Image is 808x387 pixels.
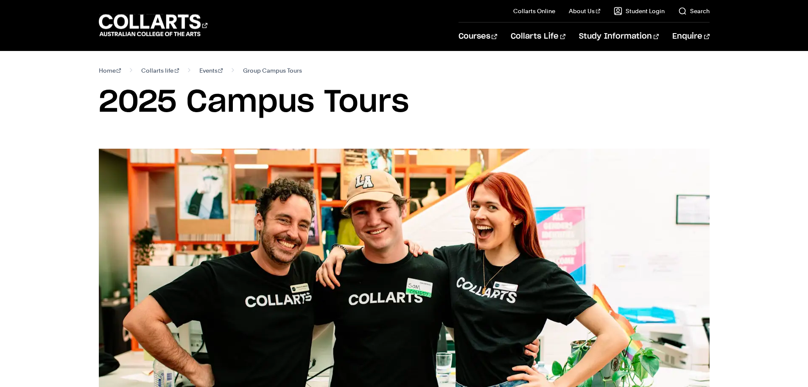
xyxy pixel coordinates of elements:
[672,23,709,51] a: Enquire
[99,13,207,37] div: Go to homepage
[569,7,600,15] a: About Us
[579,23,659,51] a: Study Information
[614,7,665,15] a: Student Login
[141,65,179,76] a: Collarts life
[199,65,223,76] a: Events
[243,65,302,76] span: Group Campus Tours
[459,23,497,51] a: Courses
[513,7,555,15] a: Collarts Online
[99,65,121,76] a: Home
[678,7,710,15] a: Search
[99,83,710,121] h1: 2025 Campus Tours
[511,23,565,51] a: Collarts Life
